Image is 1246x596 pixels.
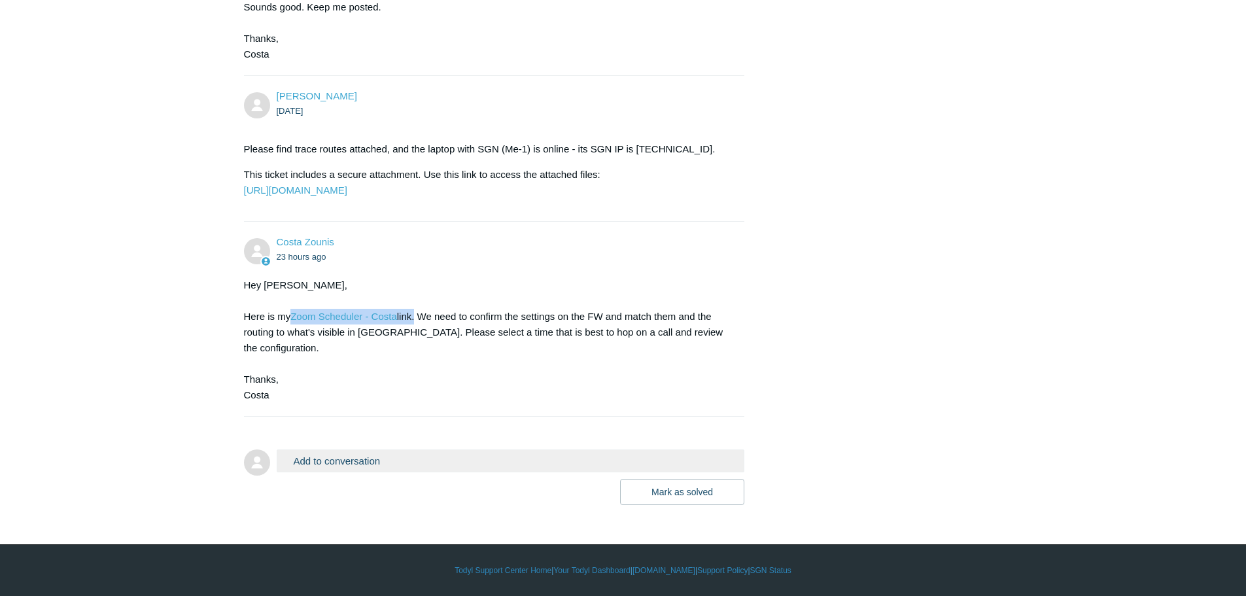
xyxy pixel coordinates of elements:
[632,565,695,576] a: [DOMAIN_NAME]
[290,311,397,322] a: Zoom Scheduler - Costa
[244,184,347,196] a: [URL][DOMAIN_NAME]
[277,449,745,472] button: Add to conversation
[277,236,334,247] a: Costa Zounis
[620,479,744,505] button: Mark as solved
[244,565,1003,576] div: | | | |
[244,141,732,157] p: Please find trace routes attached, and the laptop with SGN (Me-1) is online - its SGN IP is [TECH...
[244,167,732,198] p: This ticket includes a secure attachment. Use this link to access the attached files:
[455,565,551,576] a: Todyl Support Center Home
[277,90,357,101] span: Alex Hart
[750,565,791,576] a: SGN Status
[553,565,630,576] a: Your Todyl Dashboard
[277,252,326,262] time: 09/16/2025, 11:14
[277,90,357,101] a: [PERSON_NAME]
[277,106,303,116] time: 09/16/2025, 10:27
[697,565,748,576] a: Support Policy
[244,277,732,403] div: Hey [PERSON_NAME], Here is my link. We need to confirm the settings on the FW and match them and ...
